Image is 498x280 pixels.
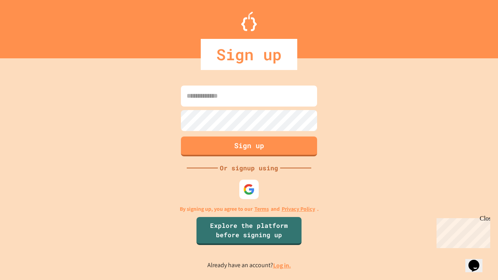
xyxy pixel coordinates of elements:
[3,3,54,49] div: Chat with us now!Close
[241,12,257,31] img: Logo.svg
[181,136,317,156] button: Sign up
[273,261,291,269] a: Log in.
[243,184,255,195] img: google-icon.svg
[465,249,490,272] iframe: chat widget
[254,205,269,213] a: Terms
[433,215,490,248] iframe: chat widget
[180,205,319,213] p: By signing up, you agree to our and .
[207,261,291,270] p: Already have an account?
[218,163,280,173] div: Or signup using
[201,39,297,70] div: Sign up
[196,217,302,245] a: Explore the platform before signing up
[282,205,315,213] a: Privacy Policy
